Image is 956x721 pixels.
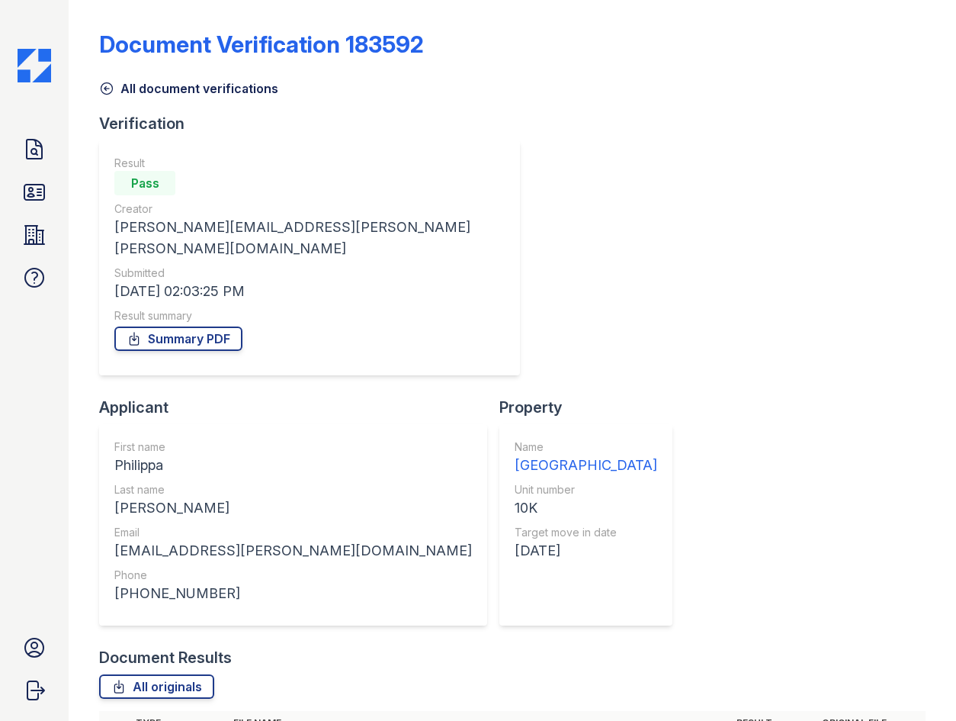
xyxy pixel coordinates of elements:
div: [PHONE_NUMBER] [114,583,472,604]
a: Summary PDF [114,327,242,351]
div: Creator [114,201,505,217]
a: All document verifications [99,79,278,98]
div: [PERSON_NAME] [114,497,472,519]
div: [DATE] 02:03:25 PM [114,281,505,302]
div: Phone [114,568,472,583]
div: Applicant [99,397,499,418]
div: Result [114,156,505,171]
a: All originals [99,674,214,699]
div: First name [114,439,472,455]
div: [PERSON_NAME][EMAIL_ADDRESS][PERSON_NAME][PERSON_NAME][DOMAIN_NAME] [114,217,505,259]
div: Last name [114,482,472,497]
div: Email [114,525,472,540]
div: Unit number [515,482,657,497]
div: 10K [515,497,657,519]
img: CE_Icon_Blue-c292c112584629df590d857e76928e9f676e5b41ef8f769ba2f05ee15b207248.png [18,49,51,82]
div: [EMAIL_ADDRESS][PERSON_NAME][DOMAIN_NAME] [114,540,472,562]
div: Philippa [114,455,472,476]
div: Name [515,439,657,455]
div: [GEOGRAPHIC_DATA] [515,455,657,476]
div: Property [499,397,685,418]
div: Submitted [114,266,505,281]
div: Target move in date [515,525,657,540]
a: Name [GEOGRAPHIC_DATA] [515,439,657,476]
div: Pass [114,171,175,195]
div: Result summary [114,308,505,323]
div: Document Verification 183592 [99,31,424,58]
div: [DATE] [515,540,657,562]
div: Document Results [99,647,232,668]
div: Verification [99,113,532,134]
